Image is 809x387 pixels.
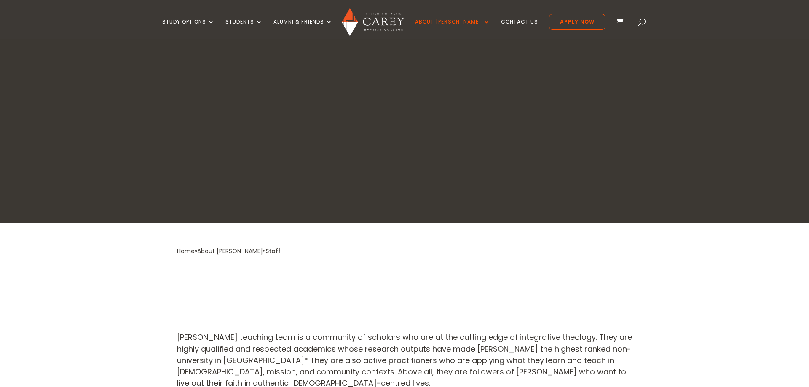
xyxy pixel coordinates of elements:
span: » » [177,247,281,255]
a: About [PERSON_NAME] [197,247,263,255]
a: About [PERSON_NAME] [415,19,490,39]
a: Contact Us [501,19,538,39]
img: Carey Baptist College [342,8,404,36]
a: Alumni & Friends [273,19,332,39]
a: Apply Now [549,14,605,30]
span: Staff [265,247,281,255]
a: Home [177,247,195,255]
a: Study Options [162,19,214,39]
a: Students [225,19,263,39]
